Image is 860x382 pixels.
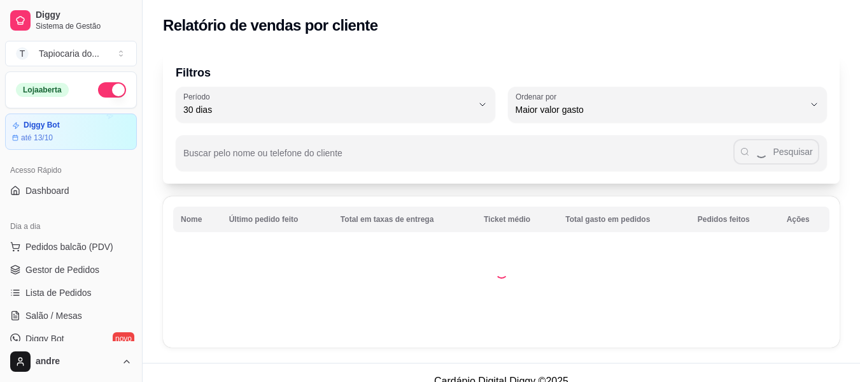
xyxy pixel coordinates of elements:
[16,47,29,60] span: T
[5,41,137,66] button: Select a team
[5,346,137,377] button: andre
[5,180,137,201] a: Dashboard
[5,114,137,150] a: Diggy Botaté 13/10
[516,103,805,116] span: Maior valor gasto
[21,133,53,143] article: até 13/10
[5,237,137,257] button: Pedidos balcão (PDV)
[16,83,69,97] div: Loja aberta
[508,87,828,122] button: Ordenar porMaior valor gasto
[183,152,733,165] input: Buscar pelo nome ou telefone do cliente
[5,305,137,326] a: Salão / Mesas
[24,121,60,130] article: Diggy Bot
[5,160,137,180] div: Acesso Rápido
[25,184,69,197] span: Dashboard
[36,356,116,367] span: andre
[5,283,137,303] a: Lista de Pedidos
[183,103,472,116] span: 30 dias
[5,328,137,349] a: Diggy Botnovo
[98,82,126,98] button: Alterar Status
[36,10,132,21] span: Diggy
[516,91,561,102] label: Ordenar por
[5,216,137,237] div: Dia a dia
[25,286,92,299] span: Lista de Pedidos
[5,260,137,280] a: Gestor de Pedidos
[25,263,99,276] span: Gestor de Pedidos
[25,240,113,253] span: Pedidos balcão (PDV)
[176,64,827,82] p: Filtros
[25,309,82,322] span: Salão / Mesas
[36,21,132,31] span: Sistema de Gestão
[495,266,508,279] div: Loading
[5,5,137,36] a: DiggySistema de Gestão
[163,15,378,36] h2: Relatório de vendas por cliente
[183,91,214,102] label: Período
[39,47,99,60] div: Tapiocaria do ...
[176,87,495,122] button: Período30 dias
[25,332,64,345] span: Diggy Bot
